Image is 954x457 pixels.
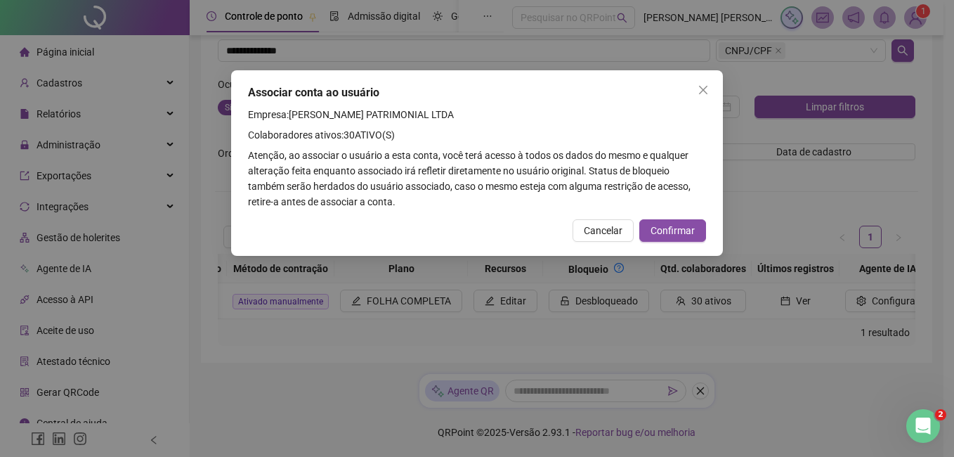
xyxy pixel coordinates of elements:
h4: Empresa: [PERSON_NAME] PATRIMONIAL LTDA [248,107,706,122]
span: Cancelar [584,223,622,238]
div: Associar conta ao usuário [248,84,706,101]
button: Cancelar [573,219,634,242]
iframe: Intercom live chat [906,409,940,443]
span: 2 [935,409,946,420]
button: Close [692,79,714,101]
p: Atenção, ao associar o usuário a esta conta, você terá acesso à todos os dados do mesmo e qualque... [248,148,706,210]
span: close [698,84,709,96]
h4: Colaboradores ativos: 30 ATIVO(S) [248,127,706,143]
span: Confirmar [651,223,695,238]
button: Confirmar [639,219,706,242]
